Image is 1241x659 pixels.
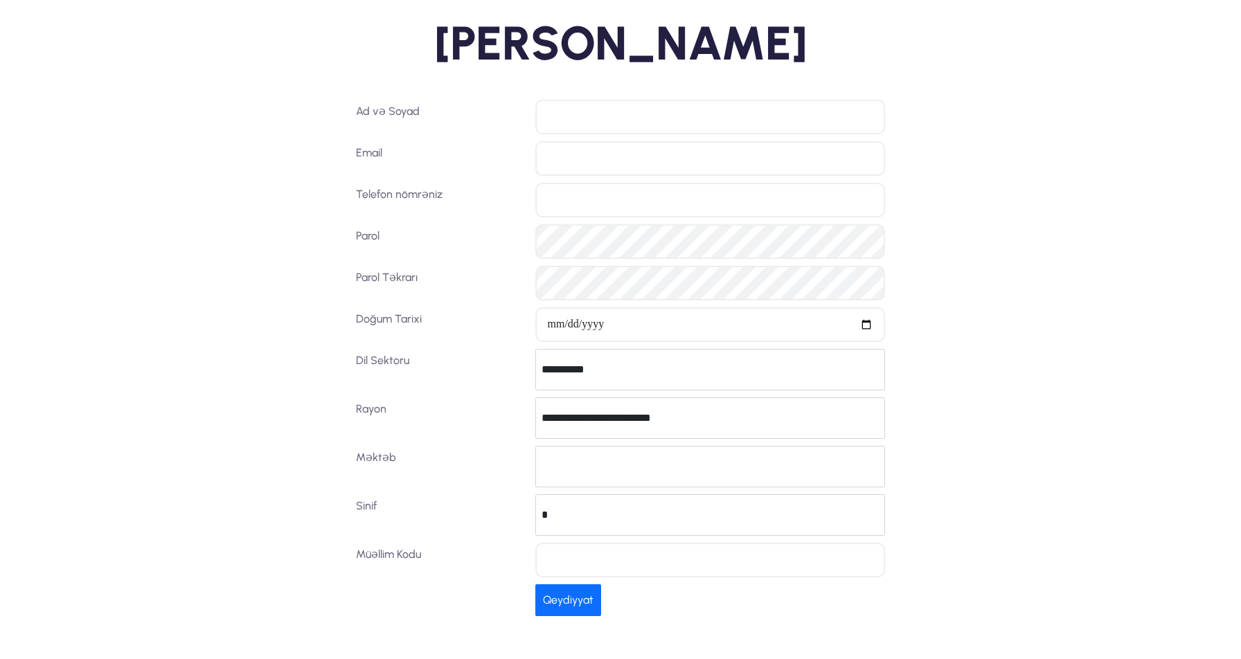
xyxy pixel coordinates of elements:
[350,307,530,342] label: Doğum Tarixi
[350,100,530,134] label: Ad və Soyad
[535,584,601,616] button: Qeydiyyat
[350,183,530,217] label: Telefon nömrəniz
[350,349,530,390] label: Dil Sektoru
[350,141,530,176] label: Email
[221,14,1021,72] h2: [PERSON_NAME]
[350,446,530,487] label: Məktəb
[350,494,530,536] label: Sinif
[350,266,530,300] label: Parol Təkrarı
[350,397,530,439] label: Rayon
[350,543,530,577] label: Müəllim Kodu
[350,224,530,259] label: Parol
